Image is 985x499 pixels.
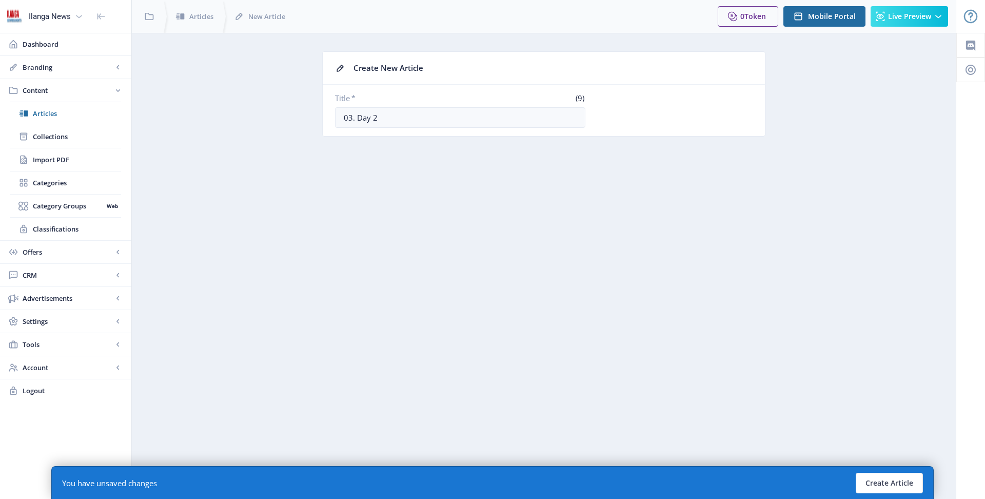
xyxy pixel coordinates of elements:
span: Collections [33,131,121,142]
a: Collections [10,125,121,148]
button: Create Article [856,473,923,493]
span: Mobile Portal [808,12,856,21]
a: Classifications [10,218,121,240]
span: Dashboard [23,39,123,49]
span: Settings [23,316,113,327]
span: Articles [189,11,213,22]
button: Mobile Portal [783,6,865,27]
span: Category Groups [33,201,103,211]
a: Import PDF [10,148,121,171]
span: Account [23,362,113,373]
div: Create New Article [353,60,753,76]
span: Live Preview [888,12,931,21]
span: CRM [23,270,113,280]
span: Logout [23,386,123,396]
span: Categories [33,178,121,188]
a: Category GroupsWeb [10,195,121,217]
span: Articles [33,108,121,119]
span: Advertisements [23,293,113,303]
a: Categories [10,171,121,194]
button: Live Preview [871,6,948,27]
nb-badge: Web [103,201,121,211]
span: Token [744,11,766,21]
span: (9) [574,93,585,103]
label: Title [335,93,456,103]
span: New Article [248,11,285,22]
span: Tools [23,339,113,350]
img: 6e32966d-d278-493e-af78-9af65f0c2223.png [6,8,23,25]
span: Offers [23,247,113,257]
input: What's the title of your article? [335,107,585,128]
div: Ilanga News [29,5,71,28]
span: Content [23,85,113,95]
span: Branding [23,62,113,72]
span: Import PDF [33,155,121,165]
a: Articles [10,102,121,125]
span: Classifications [33,224,121,234]
div: You have unsaved changes [62,478,157,488]
button: 0Token [718,6,778,27]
